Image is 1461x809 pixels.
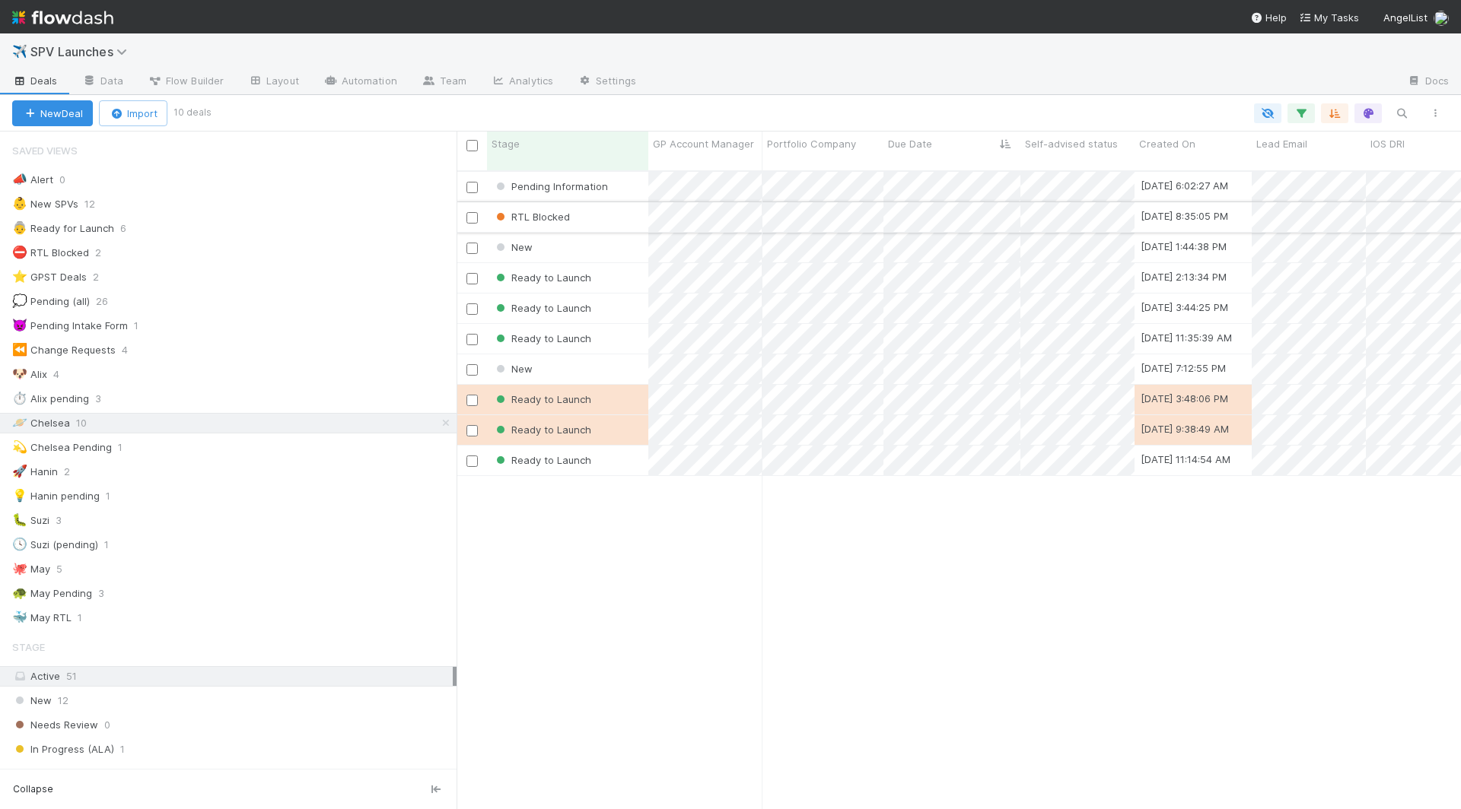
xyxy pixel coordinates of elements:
a: Settings [565,70,648,94]
span: 1 [104,535,124,554]
span: Saved Views [12,135,78,166]
a: Team [409,70,479,94]
span: Ready to Launch [493,271,591,284]
div: Chelsea Pending [12,438,112,457]
a: Docs [1395,70,1461,94]
span: Pending Information [493,180,608,192]
input: Toggle Row Selected [466,273,478,284]
div: Active [12,667,453,686]
span: 2 [95,243,116,262]
span: Ready to Launch [493,424,591,436]
a: My Tasks [1299,10,1359,25]
span: 51 [66,670,77,682]
span: 3 [95,389,116,408]
div: Ready to Launch [493,331,591,346]
div: RTL Blocked [493,209,570,224]
div: Alert [12,170,53,189]
div: [DATE] 9:38:49 AM [1141,421,1229,436]
span: 5 [56,560,78,579]
span: Created On [1139,136,1195,151]
span: 12 [84,195,110,214]
div: May [12,560,50,579]
div: GPST Deals [12,268,87,287]
div: New [493,361,533,376]
a: Analytics [479,70,565,94]
span: Needs Review [12,715,98,734]
div: Hanin [12,462,58,481]
span: 3 [56,511,77,530]
span: IOS DRI [1370,136,1405,151]
span: 26 [96,292,123,311]
span: 6 [120,219,142,238]
span: My Tasks [1299,11,1359,24]
button: Import [99,100,167,126]
span: Portfolio Company [767,136,856,151]
a: Layout [236,70,311,94]
div: [DATE] 8:35:05 PM [1141,208,1228,224]
span: 👿 [12,319,27,332]
div: [DATE] 7:12:55 PM [1141,360,1226,376]
span: Stage [492,136,520,151]
span: ⭐ [12,270,27,283]
div: Pending Intake Form [12,316,128,335]
input: Toggle Row Selected [466,182,478,193]
div: Ready for Launch [12,219,114,238]
input: Toggle Row Selected [466,364,478,376]
span: RTL Blocked [493,211,570,223]
input: Toggle Row Selected [466,455,478,467]
span: 1 [78,608,97,627]
div: May Pending [12,584,92,603]
span: 1 [134,316,154,335]
div: Chelsea [12,414,70,433]
span: 2 [93,268,114,287]
span: 📣 [12,173,27,186]
div: Pending Information [493,179,608,194]
a: Data [70,70,135,94]
div: Hanin pending [12,487,100,506]
span: SPV Launches [30,44,135,59]
span: New [493,241,533,253]
span: 💫 [12,440,27,453]
span: 🪐 [12,416,27,429]
span: ⏱️ [12,392,27,404]
span: Self-advised status [1025,136,1118,151]
span: ✈️ [12,45,27,58]
span: Deals [12,73,58,88]
a: Flow Builder [135,70,236,94]
span: 0 [104,715,110,734]
a: Automation [311,70,409,94]
span: 1 [120,740,125,759]
span: 🐢 [12,586,27,599]
span: 4 [53,365,75,384]
div: New SPVs [12,195,78,214]
span: 🕓 [12,538,27,550]
span: 0 [202,764,208,783]
span: 1 [106,487,126,506]
div: Pending (all) [12,292,90,311]
span: 🐛 [12,513,27,526]
div: May RTL [12,608,72,627]
span: GP Account Manager [653,136,754,151]
div: [DATE] 3:48:06 PM [1141,391,1228,406]
span: Flow Builder [148,73,224,88]
div: Ready to Launch [493,270,591,285]
input: Toggle Row Selected [466,303,478,315]
span: ⛔ [12,246,27,259]
span: 💭 [12,294,27,307]
input: Toggle Row Selected [466,334,478,345]
span: 0 [59,170,81,189]
div: [DATE] 2:13:34 PM [1141,269,1227,284]
span: Due Date [888,136,932,151]
span: 👵 [12,221,27,234]
div: Ready to Launch [493,300,591,316]
span: Ready to Launch [493,302,591,314]
span: 10 [76,414,102,433]
span: 🐙 [12,562,27,575]
div: Alix pending [12,389,89,408]
div: New [493,240,533,255]
span: New [493,363,533,375]
input: Toggle Row Selected [466,395,478,406]
span: AngelList [1383,11,1428,24]
div: Help [1250,10,1287,25]
span: Collapse [13,782,53,796]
